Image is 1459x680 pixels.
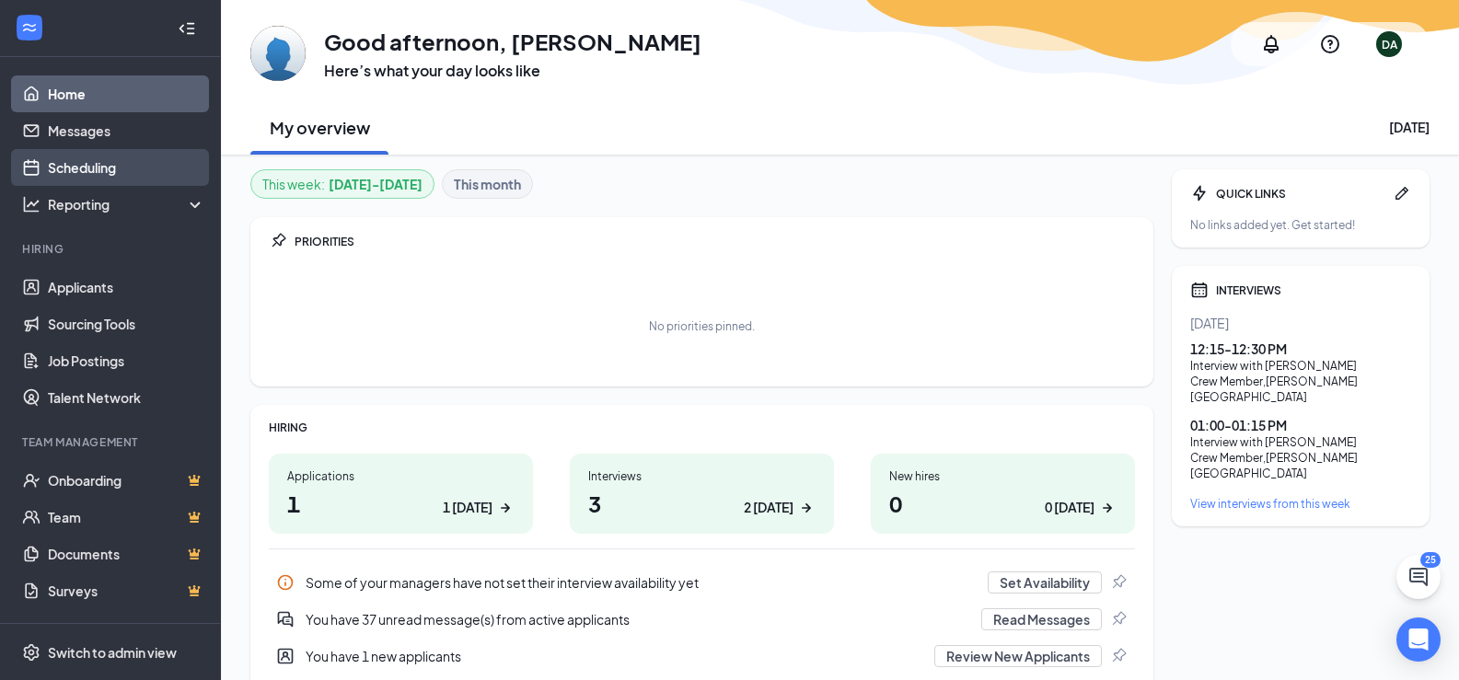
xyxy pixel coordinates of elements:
[22,643,41,662] svg: Settings
[287,488,515,519] h1: 1
[48,305,205,342] a: Sourcing Tools
[48,462,205,499] a: OnboardingCrown
[1190,184,1209,202] svg: Bolt
[269,420,1135,435] div: HIRING
[454,174,521,194] b: This month
[496,499,515,517] svg: ArrowRight
[889,468,1117,484] div: New hires
[570,454,834,534] a: Interviews32 [DATE]ArrowRight
[1190,281,1209,299] svg: Calendar
[934,645,1102,667] button: Review New Applicants
[48,75,205,112] a: Home
[269,601,1135,638] a: DoubleChatActiveYou have 37 unread message(s) from active applicantsRead MessagesPin
[48,269,205,305] a: Applicants
[443,498,492,517] div: 1 [DATE]
[797,499,816,517] svg: ArrowRight
[1190,450,1411,481] div: Crew Member , [PERSON_NAME][GEOGRAPHIC_DATA]
[1420,552,1441,568] div: 25
[269,638,1135,674] a: UserEntityYou have 1 new applicantsReview New ApplicantsPin
[22,195,41,213] svg: Analysis
[329,174,423,194] b: [DATE] - [DATE]
[1190,358,1411,374] div: Interview with [PERSON_NAME]
[48,195,206,213] div: Reporting
[1190,374,1411,405] div: Crew Member , [PERSON_NAME][GEOGRAPHIC_DATA]
[1393,184,1411,202] svg: Pen
[1190,340,1411,358] div: 12:15 - 12:30 PM
[287,468,515,484] div: Applications
[1109,647,1128,665] svg: Pin
[48,536,205,572] a: DocumentsCrown
[1109,610,1128,628] svg: Pin
[871,454,1135,534] a: New hires00 [DATE]ArrowRight
[48,112,205,149] a: Messages
[988,571,1102,594] button: Set Availability
[1260,33,1282,55] svg: Notifications
[1109,573,1128,592] svg: Pin
[1396,555,1441,599] button: ChatActive
[1045,498,1094,517] div: 0 [DATE]
[48,572,205,609] a: SurveysCrown
[269,638,1135,674] div: You have 1 new applicants
[20,18,39,37] svg: WorkstreamLogo
[324,26,701,57] h1: Good afternoon, [PERSON_NAME]
[1190,416,1411,434] div: 01:00 - 01:15 PM
[48,499,205,536] a: TeamCrown
[1190,434,1411,450] div: Interview with [PERSON_NAME]
[269,564,1135,601] div: Some of your managers have not set their interview availability yet
[276,573,295,592] svg: Info
[1319,33,1341,55] svg: QuestionInfo
[588,488,816,519] h1: 3
[889,488,1117,519] h1: 0
[269,564,1135,601] a: InfoSome of your managers have not set their interview availability yetSet AvailabilityPin
[649,318,755,334] div: No priorities pinned.
[1216,282,1411,298] div: INTERVIEWS
[262,174,423,194] div: This week :
[178,19,196,38] svg: Collapse
[295,234,1135,249] div: PRIORITIES
[269,601,1135,638] div: You have 37 unread message(s) from active applicants
[48,643,177,662] div: Switch to admin view
[324,61,701,81] h3: Here’s what your day looks like
[1396,617,1441,662] div: Open Intercom Messenger
[276,647,295,665] svg: UserEntity
[48,149,205,186] a: Scheduling
[588,468,816,484] div: Interviews
[1190,217,1411,233] div: No links added yet. Get started!
[269,232,287,250] svg: Pin
[1407,566,1430,588] svg: ChatActive
[306,647,923,665] div: You have 1 new applicants
[1216,186,1385,202] div: QUICK LINKS
[48,379,205,416] a: Talent Network
[269,454,533,534] a: Applications11 [DATE]ArrowRight
[306,610,970,628] div: You have 37 unread message(s) from active applicants
[1382,37,1397,52] div: DA
[1190,496,1411,512] a: View interviews from this week
[48,342,205,379] a: Job Postings
[744,498,793,517] div: 2 [DATE]
[22,241,202,257] div: Hiring
[1389,118,1430,136] div: [DATE]
[1098,499,1117,517] svg: ArrowRight
[981,608,1102,630] button: Read Messages
[306,573,977,592] div: Some of your managers have not set their interview availability yet
[270,116,370,139] h2: My overview
[22,434,202,450] div: Team Management
[1190,314,1411,332] div: [DATE]
[276,610,295,628] svg: DoubleChatActive
[250,26,306,81] img: David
